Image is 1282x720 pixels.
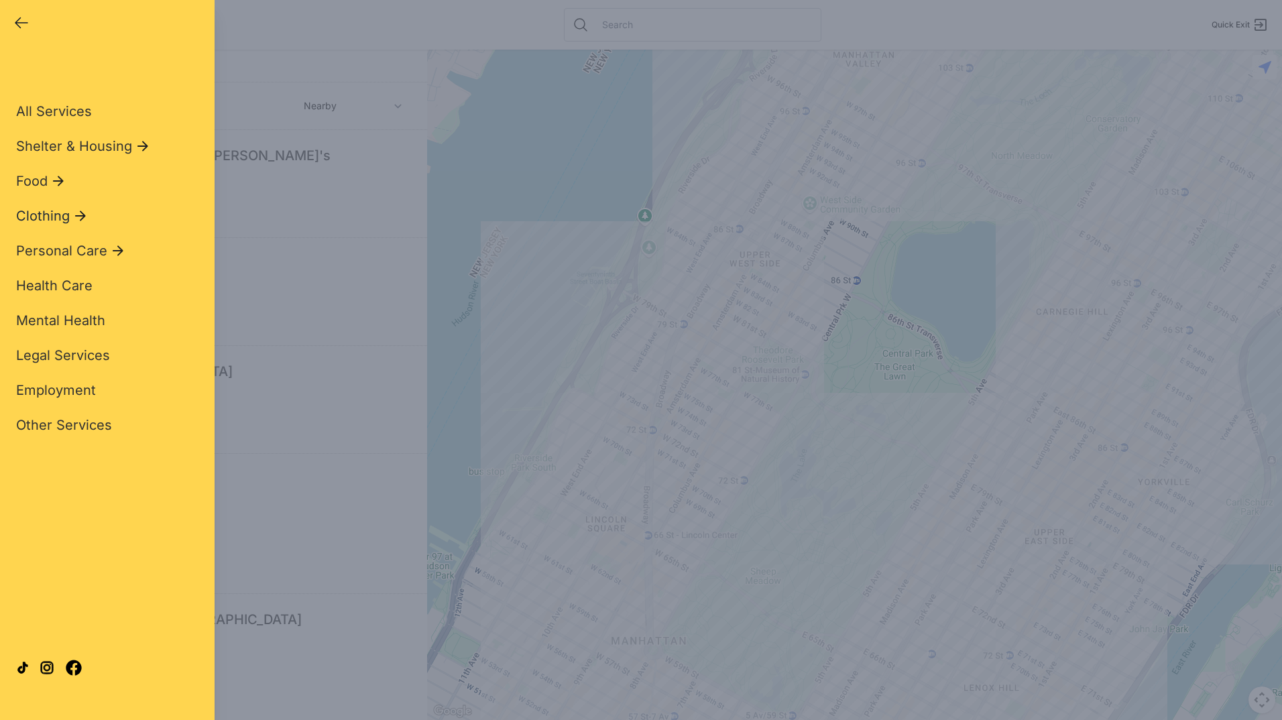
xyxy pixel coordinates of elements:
[16,416,112,434] a: Other Services
[16,346,110,365] a: Legal Services
[16,206,70,225] span: Clothing
[16,206,89,225] button: Clothing
[16,382,96,398] span: Employment
[16,137,132,156] span: Shelter & Housing
[16,278,93,294] span: Health Care
[16,347,110,363] span: Legal Services
[16,103,92,119] span: All Services
[16,417,112,433] span: Other Services
[16,172,48,190] span: Food
[16,137,151,156] button: Shelter & Housing
[16,241,107,260] span: Personal Care
[16,172,66,190] button: Food
[16,312,105,328] span: Mental Health
[16,241,126,260] button: Personal Care
[16,381,96,400] a: Employment
[16,311,105,330] a: Mental Health
[16,276,93,295] a: Health Care
[16,102,92,121] a: All Services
